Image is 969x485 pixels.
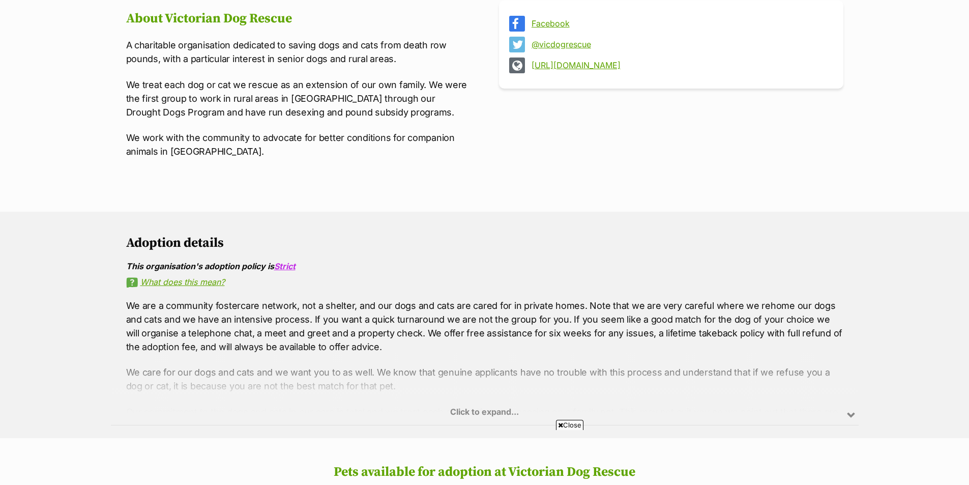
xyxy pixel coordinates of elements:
[126,11,471,26] h2: About Victorian Dog Rescue
[274,261,296,271] a: Strict
[532,40,829,49] a: @vicdogrescue
[556,420,583,430] span: Close
[126,131,471,158] p: We work with the community to advocate for better conditions for companion animals in [GEOGRAPHIC...
[532,61,829,70] a: [URL][DOMAIN_NAME]
[532,19,829,28] a: Facebook
[238,434,731,480] iframe: Advertisement
[126,236,843,251] h2: Adoption details
[126,78,471,119] p: We treat each dog or cat we rescue as an extension of our own family. We were the first group to ...
[126,277,843,287] a: What does this mean?
[126,38,471,66] p: A charitable organisation dedicated to saving dogs and cats from death row pounds, with a particu...
[126,299,843,354] p: We are a community fostercare network, not a shelter, and our dogs and cats are cared for in priv...
[126,262,843,271] div: This organisation's adoption policy is
[111,346,859,425] div: Click to expand...
[10,465,959,480] h2: Pets available for adoption at Victorian Dog Rescue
